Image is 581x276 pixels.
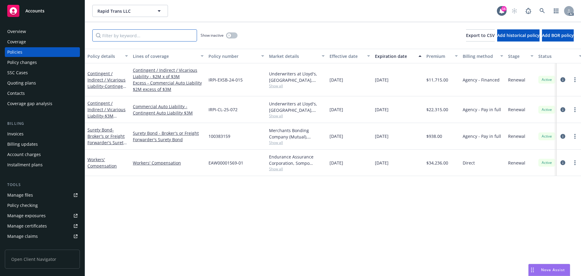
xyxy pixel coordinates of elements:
[424,49,460,63] button: Premium
[508,160,525,166] span: Renewal
[7,211,46,221] div: Manage exposures
[133,53,197,59] div: Lines of coverage
[508,133,525,139] span: Renewal
[373,49,424,63] button: Expiration date
[5,250,80,269] span: Open Client Navigator
[208,53,258,59] div: Policy number
[463,77,500,83] span: Agency - Financed
[201,33,224,38] span: Show inactive
[269,166,325,171] span: Show all
[269,53,318,59] div: Market details
[133,160,204,166] a: Workers' Compensation
[330,77,343,83] span: [DATE]
[536,5,548,17] a: Search
[208,133,230,139] span: 100383159
[466,32,495,38] span: Export to CSV
[506,49,536,63] button: Stage
[426,133,442,139] span: $938.00
[7,201,38,210] div: Policy checking
[541,267,565,272] span: Nova Assist
[559,76,566,83] a: circleInformation
[571,159,579,166] a: more
[87,113,120,125] span: - $3M Contingent Auto
[5,190,80,200] a: Manage files
[426,77,448,83] span: $11,715.00
[97,8,150,14] span: Rapid Trans LLC
[208,106,238,113] span: IRPI-CL-25-072
[5,37,80,47] a: Coverage
[5,78,80,88] a: Quoting plans
[508,106,525,113] span: Renewal
[133,67,204,80] a: Contingent / Indirect / Vicarious Liability - $2M x of $3M
[330,53,363,59] div: Effective date
[463,160,475,166] span: Direct
[7,47,22,57] div: Policies
[269,113,325,118] span: Show all
[5,68,80,78] a: SSC Cases
[269,71,325,83] div: Underwriters at Lloyd's, [GEOGRAPHIC_DATA], [PERSON_NAME] of [GEOGRAPHIC_DATA], RT Specialty Insu...
[460,49,506,63] button: Billing method
[330,133,343,139] span: [DATE]
[7,139,38,149] div: Billing updates
[130,49,206,63] button: Lines of coverage
[7,78,36,88] div: Quoting plans
[571,133,579,140] a: more
[7,37,26,47] div: Coverage
[538,53,575,59] div: Status
[542,29,574,42] button: Add BOR policy
[508,53,527,59] div: Stage
[87,71,127,95] a: Contingent / Indirect / Vicarious Liability
[5,201,80,210] a: Policy checking
[541,134,553,139] span: Active
[508,77,525,83] span: Renewal
[87,83,127,95] span: - Contingent Auto $2M x of $3M
[208,160,243,166] span: EAW00001569-01
[133,80,204,92] a: Excess - Commercial Auto Liability $2M excess of $3M
[5,99,80,108] a: Coverage gap analysis
[5,88,80,98] a: Contacts
[7,242,36,251] div: Manage BORs
[529,264,536,276] div: Drag to move
[5,27,80,36] a: Overview
[375,53,415,59] div: Expiration date
[571,76,579,83] a: more
[133,130,204,143] a: Surety Bond - Broker's or Freight Forwarder's Surety Bond
[269,154,325,166] div: Endurance Assurance Corporation, Sompo International, Atlas General Insurance Services (RPS)
[541,107,553,112] span: Active
[87,53,121,59] div: Policy details
[5,221,80,231] a: Manage certificates
[92,5,168,17] button: Rapid Trans LLC
[25,8,44,13] span: Accounts
[85,49,130,63] button: Policy details
[7,68,28,78] div: SSC Cases
[330,106,343,113] span: [DATE]
[7,150,41,159] div: Account charges
[463,133,501,139] span: Agency - Pay in full
[5,242,80,251] a: Manage BORs
[5,121,80,127] div: Billing
[426,53,451,59] div: Premium
[375,77,389,83] span: [DATE]
[541,77,553,82] span: Active
[7,58,37,67] div: Policy changes
[550,5,562,17] a: Switch app
[7,160,43,170] div: Installment plans
[463,106,501,113] span: Agency - Pay in full
[375,106,389,113] span: [DATE]
[426,106,448,113] span: $22,315.00
[87,157,117,169] a: Workers' Compensation
[375,133,389,139] span: [DATE]
[5,231,80,241] a: Manage claims
[7,27,26,36] div: Overview
[269,101,325,113] div: Underwriters at Lloyd's, [GEOGRAPHIC_DATA], [PERSON_NAME] of [GEOGRAPHIC_DATA], RT Specialty Insu...
[522,5,534,17] a: Report a Bug
[7,231,38,241] div: Manage claims
[5,47,80,57] a: Policies
[7,221,47,231] div: Manage certificates
[269,83,325,88] span: Show all
[571,106,579,113] a: more
[375,160,389,166] span: [DATE]
[5,211,80,221] a: Manage exposures
[5,139,80,149] a: Billing updates
[7,129,24,139] div: Invoices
